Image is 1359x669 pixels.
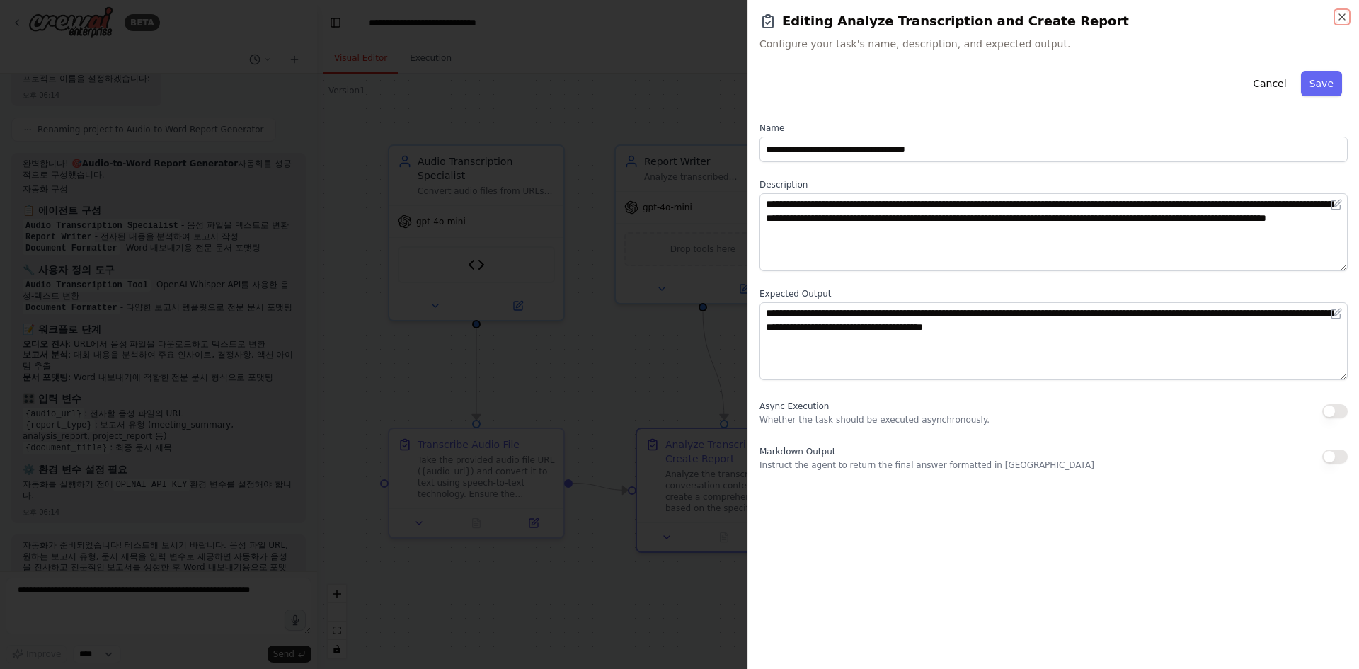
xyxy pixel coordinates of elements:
button: Cancel [1244,71,1295,96]
label: Description [759,179,1348,190]
span: Markdown Output [759,447,835,457]
span: Configure your task's name, description, and expected output. [759,37,1348,51]
label: Name [759,122,1348,134]
p: Instruct the agent to return the final answer formatted in [GEOGRAPHIC_DATA] [759,459,1094,471]
button: Save [1301,71,1342,96]
h2: Editing Analyze Transcription and Create Report [759,11,1348,31]
button: Open in editor [1328,305,1345,322]
span: Async Execution [759,401,829,411]
label: Expected Output [759,288,1348,299]
button: Open in editor [1328,196,1345,213]
p: Whether the task should be executed asynchronously. [759,414,990,425]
